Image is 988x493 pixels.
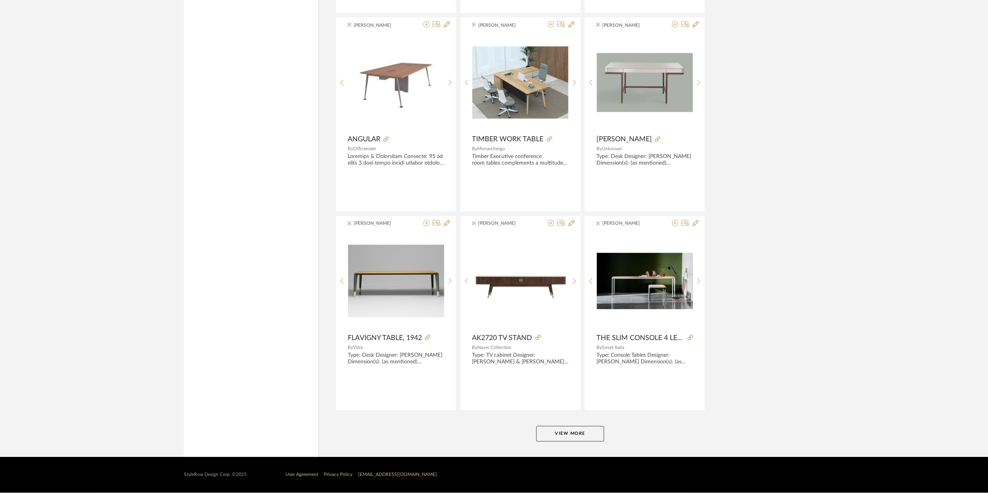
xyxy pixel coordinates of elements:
span: ANGULAR [348,135,380,144]
div: Timber Executive conference room tables complements a multitude of design aesthetics. The modular... [472,154,569,167]
div: Loremips & Dolorsitam Consecte: 95 ad elits 3 doei tempo incidi utlabor etdolore magnaa eni. Admi... [348,154,444,167]
span: Sovet Italia [602,345,624,350]
span: Unknown [602,147,622,151]
a: Privacy Policy [324,472,352,477]
span: By [348,147,353,151]
span: By [596,345,602,350]
button: View More [536,426,604,442]
img: TIMBER WORK TABLE [472,47,569,119]
span: By [472,345,478,350]
span: Naver Collection [478,345,512,350]
span: FLAVIGNY TABLE, 1942 [348,334,422,343]
span: [PERSON_NAME] [354,22,403,29]
img: ANGULAR [355,34,437,131]
span: Officemate [353,147,376,151]
span: By [348,345,353,350]
span: Monarchergo [478,147,505,151]
span: THE SLIM CONSOLE 4 LEGS CONSOLE [596,334,685,343]
span: [PERSON_NAME] [478,220,527,227]
span: AK2720 TV STAND [472,334,532,343]
img: THE SLIM CONSOLE 4 LEGS CONSOLE [597,253,693,310]
div: Type: Desk Designer: [PERSON_NAME] Dimension(s): (as mentioned) Material/Finishes: Finish: carbon... [596,154,693,167]
a: [EMAIL_ADDRESS][DOMAIN_NAME] [358,472,437,477]
span: By [472,147,478,151]
span: [PERSON_NAME] [603,220,652,227]
span: [PERSON_NAME] [596,135,652,144]
a: User Agreement [286,472,318,477]
span: [PERSON_NAME] [354,220,403,227]
div: Type: Console Tables Designer: [PERSON_NAME] Dimension(s): (as mentioned) Material/Finishes: [URL... [596,352,693,366]
span: TIMBER WORK TABLE [472,135,544,144]
span: By [596,147,602,151]
img: AK2720 TV STAND [472,233,569,330]
img: FLAVIGNY TABLE, 1942 [348,245,444,317]
span: [PERSON_NAME] [603,22,652,29]
div: Type: Desk Designer: [PERSON_NAME] Dimension(s): (as mentioned) Material/Finishes: Wooden tableto... [348,352,444,366]
img: VICTOR [597,53,693,113]
div: Type: TV cabinet Designer: [PERSON_NAME] & [PERSON_NAME] MDD Dimension(s): (as mentioned) Materia... [472,352,569,366]
span: [PERSON_NAME] [478,22,527,29]
div: StyleRow Design Corp. ©2025 [184,472,247,478]
span: Vitra [353,345,363,350]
